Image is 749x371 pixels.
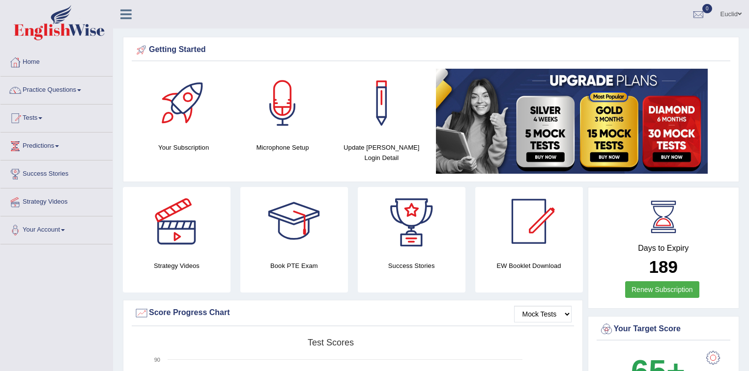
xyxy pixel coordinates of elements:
div: Getting Started [134,43,728,57]
a: Practice Questions [0,77,113,101]
a: Predictions [0,132,113,157]
tspan: Test scores [308,338,354,347]
h4: EW Booklet Download [475,261,583,271]
h4: Microphone Setup [238,142,327,153]
text: 90 [154,357,160,363]
a: Strategy Videos [0,188,113,213]
h4: Success Stories [358,261,465,271]
a: Success Stories [0,160,113,185]
a: Renew Subscription [625,281,699,298]
div: Score Progress Chart [134,306,572,320]
div: Your Target Score [599,322,728,337]
span: 0 [702,4,712,13]
img: small5.jpg [436,69,708,174]
h4: Update [PERSON_NAME] Login Detail [337,142,426,163]
h4: Your Subscription [139,142,228,153]
b: 189 [649,257,678,276]
h4: Strategy Videos [123,261,230,271]
a: Your Account [0,216,113,241]
a: Tests [0,105,113,129]
h4: Book PTE Exam [240,261,348,271]
a: Home [0,49,113,73]
h4: Days to Expiry [599,244,728,253]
